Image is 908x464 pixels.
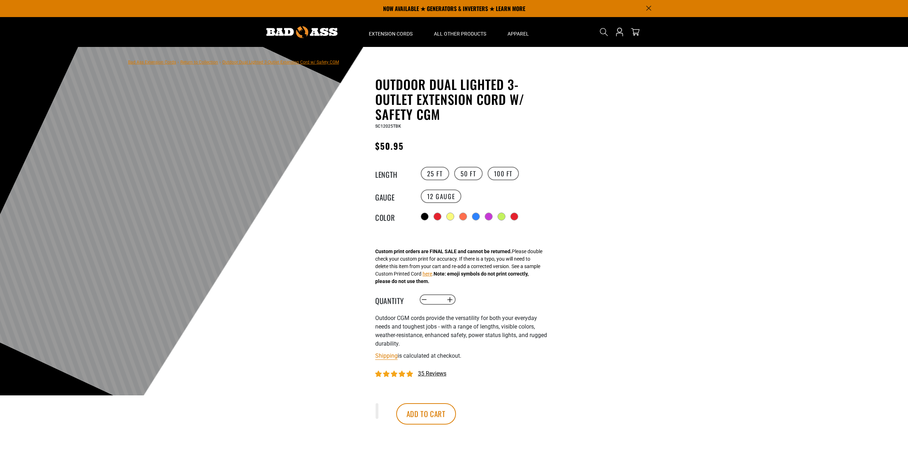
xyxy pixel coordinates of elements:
strong: Custom print orders are FINAL SALE and cannot be returned. [375,249,512,254]
span: $50.95 [375,139,404,152]
summary: Search [598,26,610,38]
strong: Note: emoji symbols do not print correctly, please do not use them. [375,271,529,284]
legend: Color [375,212,411,221]
legend: Length [375,169,411,178]
div: is calculated at checkout. [375,351,549,361]
a: Return to Collection [180,60,218,65]
button: Add to cart [396,403,456,425]
label: 25 FT [421,167,449,180]
span: › [177,60,179,65]
span: All Other Products [434,31,486,37]
a: Bad Ass Extension Cords [128,60,176,65]
span: 4.80 stars [375,371,414,378]
label: 50 FT [454,167,483,180]
label: 100 FT [488,167,519,180]
div: Please double check your custom print for accuracy. If there is a typo, you will need to delete t... [375,248,542,285]
label: Quantity [375,295,411,304]
a: Shipping [375,352,398,359]
span: Outdoor CGM cords provide the versatility for both your everyday needs and toughest jobs - with a... [375,315,547,347]
span: › [219,60,221,65]
span: 35 reviews [418,370,446,377]
span: SC12025TBK [375,124,401,129]
legend: Gauge [375,192,411,201]
label: 12 Gauge [421,190,462,203]
summary: Extension Cords [358,17,423,47]
img: Bad Ass Extension Cords [266,26,338,38]
nav: breadcrumbs [128,58,339,66]
button: here [423,270,432,278]
h1: Outdoor Dual Lighted 3-Outlet Extension Cord w/ Safety CGM [375,77,549,122]
span: Extension Cords [369,31,413,37]
summary: All Other Products [423,17,497,47]
summary: Apparel [497,17,540,47]
span: Outdoor Dual Lighted 3-Outlet Extension Cord w/ Safety CGM [222,60,339,65]
span: Apparel [508,31,529,37]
